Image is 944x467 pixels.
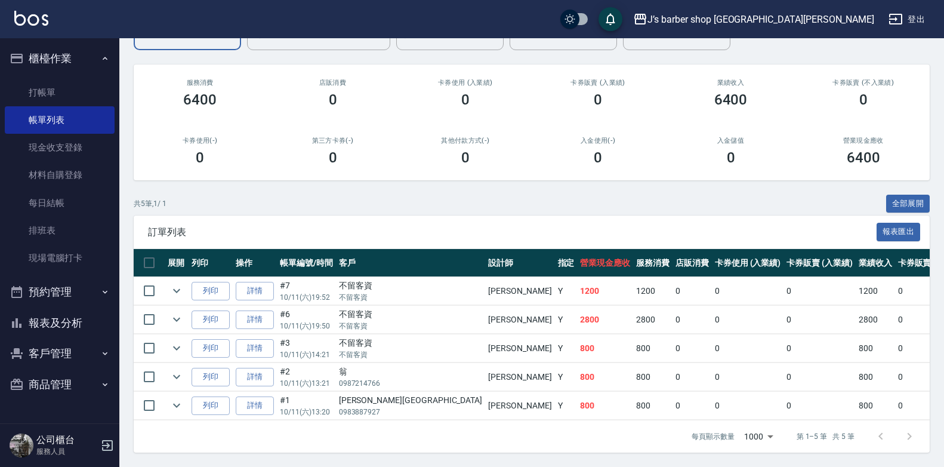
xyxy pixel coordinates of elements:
[5,276,115,308] button: 預約管理
[192,339,230,358] button: 列印
[329,91,337,108] h3: 0
[5,217,115,244] a: 排班表
[280,321,333,331] p: 10/11 (六) 19:50
[856,249,895,277] th: 業績收入
[192,397,230,415] button: 列印
[148,79,252,87] h3: 服務消費
[236,397,274,415] a: 詳情
[712,392,784,420] td: 0
[236,311,274,329] a: 詳情
[5,161,115,189] a: 材料自購登錄
[714,91,748,108] h3: 6400
[280,349,333,360] p: 10/11 (六) 14:21
[189,249,233,277] th: 列印
[672,363,712,391] td: 0
[783,363,856,391] td: 0
[485,392,554,420] td: [PERSON_NAME]
[196,149,204,166] h3: 0
[336,249,486,277] th: 客戶
[277,306,336,334] td: #6
[192,282,230,300] button: 列印
[712,306,784,334] td: 0
[36,446,97,457] p: 服務人員
[692,431,735,442] p: 每頁顯示數量
[168,282,186,300] button: expand row
[783,392,856,420] td: 0
[884,8,930,30] button: 登出
[339,378,483,389] p: 0987214766
[183,91,217,108] h3: 6400
[5,338,115,369] button: 客戶管理
[168,368,186,386] button: expand row
[712,277,784,305] td: 0
[672,306,712,334] td: 0
[594,91,602,108] h3: 0
[633,306,672,334] td: 2800
[672,277,712,305] td: 0
[233,249,277,277] th: 操作
[783,249,856,277] th: 卡券販賣 (入業績)
[485,334,554,362] td: [PERSON_NAME]
[148,137,252,145] h2: 卡券使用(-)
[277,249,336,277] th: 帳單編號/時間
[168,311,186,328] button: expand row
[678,79,782,87] h2: 業績收入
[280,79,384,87] h2: 店販消費
[647,12,874,27] div: J’s barber shop [GEOGRAPHIC_DATA][PERSON_NAME]
[739,420,778,453] div: 1000
[134,198,166,209] p: 共 5 筆, 1 / 1
[672,392,712,420] td: 0
[5,244,115,272] a: 現場電腦打卡
[712,363,784,391] td: 0
[5,106,115,134] a: 帳單列表
[672,334,712,362] td: 0
[577,392,633,420] td: 800
[577,306,633,334] td: 2800
[546,137,650,145] h2: 入金使用(-)
[485,249,554,277] th: 設計師
[14,11,48,26] img: Logo
[414,137,517,145] h2: 其他付款方式(-)
[280,292,333,303] p: 10/11 (六) 19:52
[5,79,115,106] a: 打帳單
[280,378,333,389] p: 10/11 (六) 13:21
[485,277,554,305] td: [PERSON_NAME]
[712,249,784,277] th: 卡券使用 (入業績)
[555,277,578,305] td: Y
[555,334,578,362] td: Y
[633,392,672,420] td: 800
[339,308,483,321] div: 不留客資
[727,149,735,166] h3: 0
[712,334,784,362] td: 0
[856,306,895,334] td: 2800
[633,363,672,391] td: 800
[856,363,895,391] td: 800
[633,277,672,305] td: 1200
[594,149,602,166] h3: 0
[339,279,483,292] div: 不留客資
[5,308,115,339] button: 報表及分析
[797,431,854,442] p: 第 1–5 筆 共 5 筆
[36,434,97,446] h5: 公司櫃台
[856,392,895,420] td: 800
[339,292,483,303] p: 不留客資
[339,337,483,349] div: 不留客資
[5,369,115,400] button: 商品管理
[236,282,274,300] a: 詳情
[555,306,578,334] td: Y
[555,249,578,277] th: 指定
[148,226,877,238] span: 訂單列表
[280,137,384,145] h2: 第三方卡券(-)
[5,43,115,74] button: 櫃檯作業
[577,277,633,305] td: 1200
[192,368,230,386] button: 列印
[277,277,336,305] td: #7
[280,407,333,417] p: 10/11 (六) 13:20
[672,249,712,277] th: 店販消費
[485,306,554,334] td: [PERSON_NAME]
[628,7,879,32] button: J’s barber shop [GEOGRAPHIC_DATA][PERSON_NAME]
[546,79,650,87] h2: 卡券販賣 (入業績)
[783,277,856,305] td: 0
[165,249,189,277] th: 展開
[856,277,895,305] td: 1200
